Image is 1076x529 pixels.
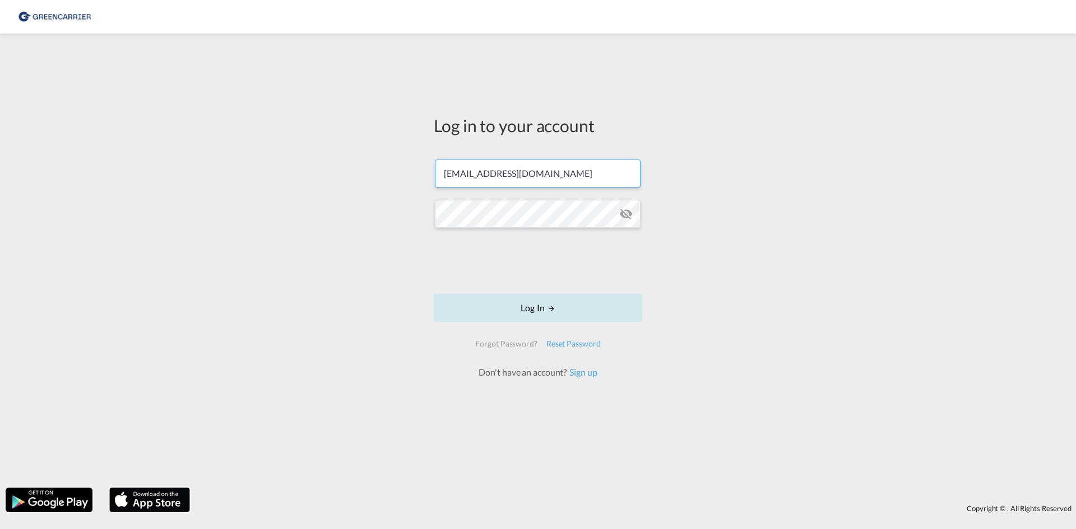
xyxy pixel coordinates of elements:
iframe: reCAPTCHA [453,239,623,283]
a: Sign up [567,367,597,377]
div: Forgot Password? [471,334,541,354]
div: Reset Password [542,334,605,354]
img: 8cf206808afe11efa76fcd1e3d746489.png [17,4,92,30]
div: Don't have an account? [466,366,609,378]
button: LOGIN [434,294,642,322]
img: apple.png [108,486,191,513]
md-icon: icon-eye-off [619,207,633,221]
div: Log in to your account [434,114,642,137]
img: google.png [4,486,94,513]
div: Copyright © . All Rights Reserved [196,499,1076,518]
input: Enter email/phone number [435,160,641,188]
